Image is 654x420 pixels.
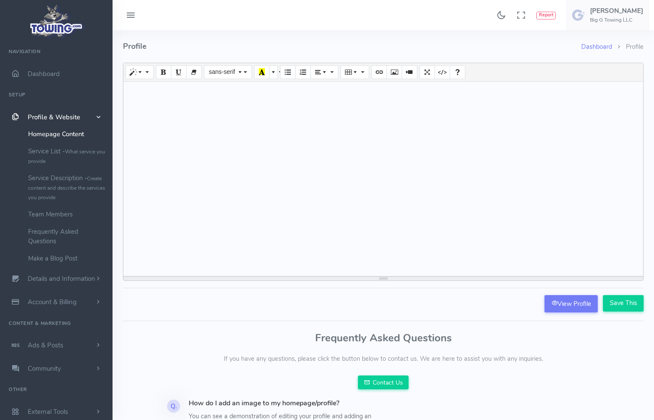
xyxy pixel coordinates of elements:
small: What service you provide [28,148,105,165]
span: Community [28,364,61,373]
span: sans-serif [209,68,235,75]
a: Dashboard [581,42,612,51]
img: logo [27,3,86,39]
h3: Frequently Asked Questions [123,332,644,344]
button: Ordered list (CTRL+SHIFT+NUM8) [295,65,311,79]
h4: Profile [123,30,581,63]
a: Make a Blog Post [22,250,113,267]
div: Q. [167,400,180,413]
h4: How do I add an image to my homepage/profile? [189,400,378,407]
h5: [PERSON_NAME] [590,7,643,14]
span: Details and Information [28,275,95,283]
button: Full Screen [419,65,435,79]
a: Service Description -Create content and describe the services you provide [22,169,113,206]
input: Save This [603,295,644,312]
button: Paragraph [310,65,338,79]
button: Table [341,65,369,79]
a: Contact Us [358,375,409,389]
span: Dashboard [28,70,60,78]
button: Remove Font Style (CTRL+\) [186,65,202,79]
span: Ads & Posts [28,341,63,350]
div: resize [123,277,643,280]
button: Help [450,65,465,79]
button: Code View [435,65,450,79]
p: If you have any questions, please click the button below to contact us. We are here to assist you... [123,354,644,364]
a: Homepage Content [22,125,113,143]
button: Link (CTRL+K) [371,65,387,79]
button: Recent Color [254,65,270,79]
iframe: Conversations [583,334,654,420]
span: Profile & Website [28,113,80,121]
a: Service List -What service you provide [22,143,113,169]
button: Font Family [204,65,251,79]
button: Report [536,12,556,19]
h6: Big G Towing LLC [590,17,643,23]
button: Unordered list (CTRL+SHIFT+NUM7) [280,65,296,79]
img: user-image [572,8,586,22]
a: Team Members [22,206,113,223]
button: More Color [269,65,278,79]
span: External Tools [28,407,68,416]
button: Style [126,65,154,79]
button: Bold (CTRL+B) [156,65,171,79]
small: Create content and describe the services you provide [28,175,105,201]
span: Account & Billing [28,298,77,306]
button: Video [402,65,417,79]
button: Underline (CTRL+U) [171,65,187,79]
li: Profile [612,42,644,52]
a: View Profile [544,295,598,312]
a: Frequently Asked Questions [22,223,113,250]
button: Picture [387,65,402,79]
